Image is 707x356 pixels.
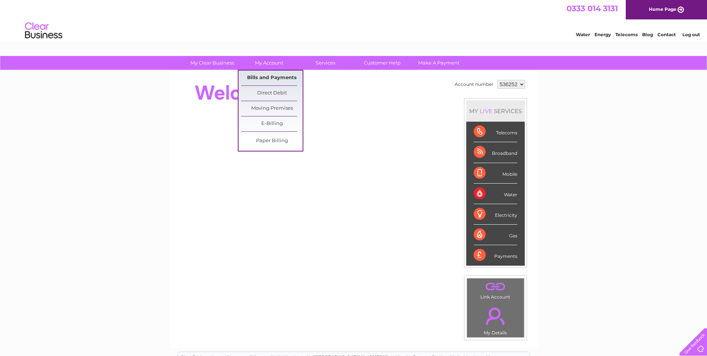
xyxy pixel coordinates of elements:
[642,32,653,37] a: Blog
[295,56,356,70] a: Services
[474,142,517,163] div: Broadband
[469,303,522,329] a: .
[241,71,303,85] a: Bills and Payments
[241,116,303,131] a: E-Billing
[469,280,522,293] a: .
[408,56,470,70] a: Make A Payment
[241,86,303,101] a: Direct Debit
[453,78,495,91] td: Account number
[682,32,700,37] a: Log out
[182,56,243,70] a: My Clear Business
[474,245,517,265] div: Payments
[241,101,303,116] a: Moving Premises
[25,19,63,42] img: logo.png
[467,301,524,338] td: My Details
[474,204,517,225] div: Electricity
[178,4,530,36] div: Clear Business is a trading name of Verastar Limited (registered in [GEOGRAPHIC_DATA] No. 3667643...
[351,56,413,70] a: Customer Help
[241,134,303,149] a: Paper Billing
[474,122,517,142] div: Telecoms
[594,32,611,37] a: Energy
[474,225,517,245] div: Gas
[576,32,590,37] a: Water
[466,100,525,122] div: MY SERVICES
[474,184,517,204] div: Water
[474,163,517,184] div: Mobile
[478,107,494,115] div: LIVE
[238,56,300,70] a: My Account
[615,32,638,37] a: Telecoms
[467,278,524,302] td: Link Account
[657,32,676,37] a: Contact
[566,4,618,13] a: 0333 014 3131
